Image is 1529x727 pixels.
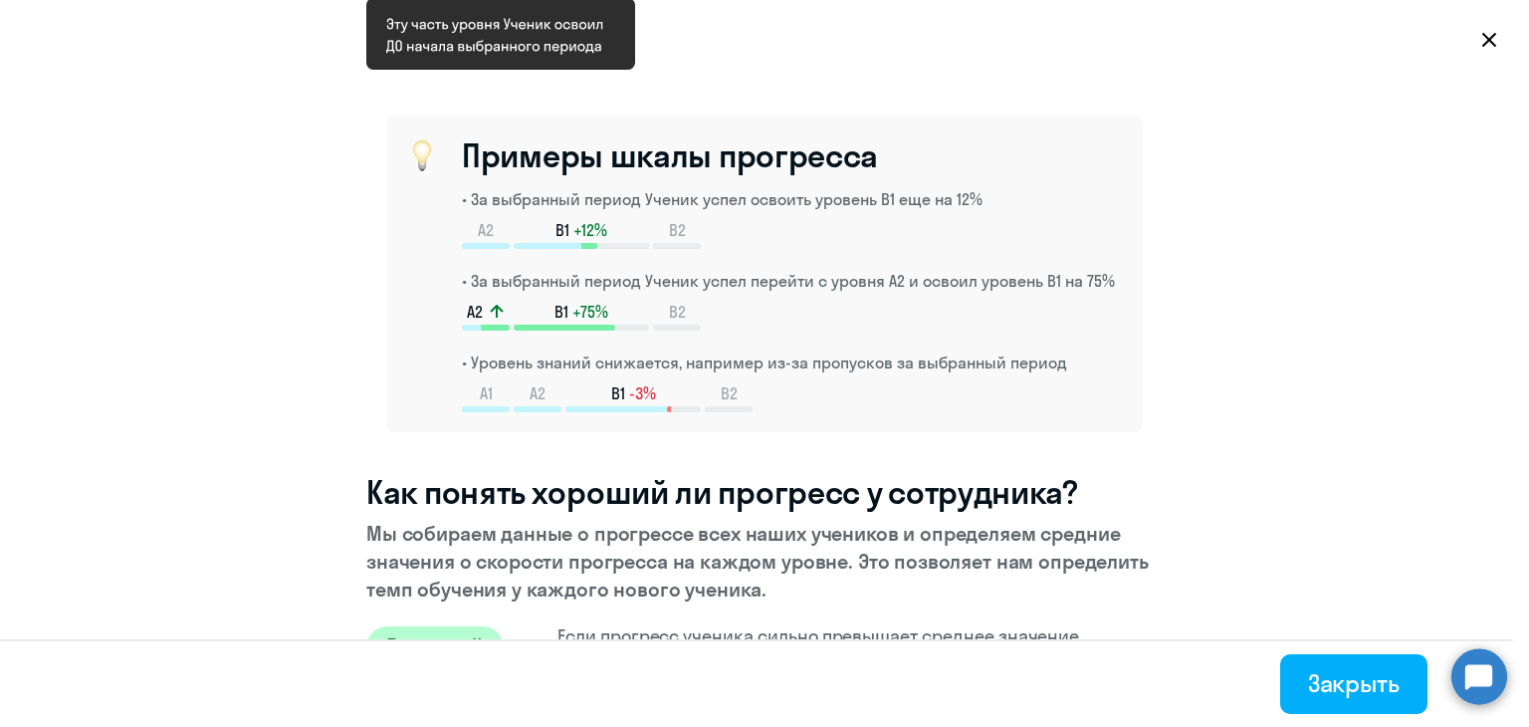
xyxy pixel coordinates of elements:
h2: Как понять хороший ли прогресс у сотрудника? [366,472,1163,512]
p: • За выбранный период Ученик успел освоить уровень B1 еще на 12% [462,187,1123,211]
h3: Примеры шкалы прогресса [462,135,1123,175]
span: A1 [480,382,493,404]
span: A2 [467,301,483,323]
span: +12% [573,219,607,241]
span: -3% [629,382,656,404]
span: +75% [572,301,608,323]
span: B1 [554,301,568,323]
p: Мы собираем данные о прогрессе всех наших учеников и определяем средние значения о скорости прогр... [366,520,1163,604]
button: Закрыть [1280,654,1427,714]
span: A2 [478,219,494,241]
span: B1 [611,382,625,404]
p: • За выбранный период Ученик успел перейти с уровня A2 и освоил уровень B1 на 75% [462,269,1123,293]
span: B2 [721,382,738,404]
p: • Уровень знаний снижается, например из-за пропусков за выбранный период [462,351,1123,374]
span: B2 [669,301,686,323]
span: A2 [530,382,546,404]
span: B1 [555,219,569,241]
span: Высокий [366,626,504,668]
div: Закрыть [1308,667,1400,699]
p: Если прогресс ученика сильно превышает среднее значение остальных учеников на его уровне, то мы н... [557,623,1139,675]
img: hint [406,139,438,172]
span: B2 [669,219,686,241]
